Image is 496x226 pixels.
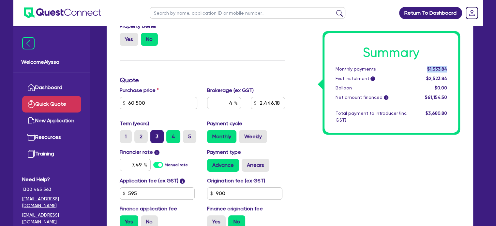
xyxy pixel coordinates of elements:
h1: Summary [336,45,447,60]
div: Total payment to introducer (inc GST) [331,110,412,124]
img: quick-quote [27,100,35,108]
span: $2,523.84 [426,76,447,81]
span: $1,533.84 [427,66,447,72]
label: Monthly [207,130,236,143]
span: i [180,179,185,184]
label: Manual rate [165,162,188,168]
label: Financier rate [120,148,160,156]
span: i [154,150,159,155]
label: Payment type [207,148,241,156]
span: $3,680.80 [425,111,447,116]
img: quest-connect-logo-blue [24,7,101,18]
label: Origination fee (ex GST) [207,177,265,185]
span: $61,154.50 [425,95,447,100]
a: Resources [22,129,81,146]
label: Term (years) [120,120,149,127]
input: Search by name, application ID or mobile number... [150,7,345,19]
a: Training [22,146,81,162]
span: i [384,96,388,100]
label: Finance origination fee [207,205,263,213]
label: Finance application fee [120,205,177,213]
label: Advance [207,159,239,172]
span: 1300 465 363 [22,186,81,193]
div: First instalment [331,75,412,82]
label: 1 [120,130,132,143]
img: icon-menu-close [22,37,35,49]
a: Dropdown toggle [463,5,480,21]
a: New Application [22,113,81,129]
div: Balloon [331,85,412,91]
a: Return To Dashboard [399,7,462,19]
a: [EMAIL_ADDRESS][DOMAIN_NAME] [22,195,81,209]
label: 2 [134,130,148,143]
a: Quick Quote [22,96,81,113]
a: [EMAIL_ADDRESS][DOMAIN_NAME] [22,212,81,225]
span: Need Help? [22,176,81,183]
h3: Quote [120,76,285,84]
label: Brokerage (ex GST) [207,86,254,94]
label: Payment cycle [207,120,242,127]
a: Dashboard [22,79,81,96]
label: 4 [166,130,180,143]
div: Net amount financed [331,94,412,101]
img: new-application [27,117,35,125]
label: No [141,33,158,46]
label: Arrears [242,159,269,172]
img: training [27,150,35,158]
span: $0.00 [434,85,447,90]
label: 5 [183,130,196,143]
span: Welcome Alyssa [21,58,82,66]
label: Weekly [239,130,267,143]
label: Property owner [120,22,160,30]
img: resources [27,133,35,141]
label: Yes [120,33,138,46]
div: Monthly payments [331,66,412,73]
label: 3 [150,130,164,143]
label: Application fee (ex GST) [120,177,178,185]
label: Purchase price [120,86,159,94]
span: i [370,77,375,81]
